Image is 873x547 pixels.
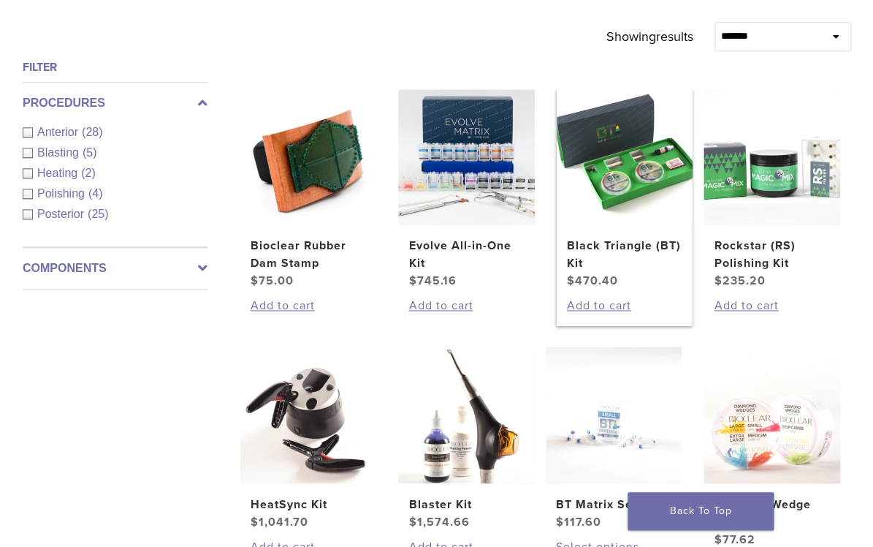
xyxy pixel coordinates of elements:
a: HeatSync KitHeatSync Kit $1,041.70 [240,347,377,530]
a: Bioclear Rubber Dam StampBioclear Rubber Dam Stamp $75.00 [240,89,377,290]
bdi: 117.60 [556,514,601,529]
h2: HeatSync Kit [251,495,367,513]
span: Polishing [37,187,88,200]
h4: Filter [23,59,207,76]
h2: Black Triangle (BT) Kit [567,237,683,272]
bdi: 77.62 [714,532,755,546]
span: (25) [88,208,108,220]
h2: Rockstar (RS) Polishing Kit [714,237,830,272]
h2: BT Matrix Series [556,495,672,513]
img: HeatSync Kit [240,347,377,483]
bdi: 235.20 [714,273,765,288]
bdi: 1,574.66 [408,514,469,529]
a: Add to cart: “Black Triangle (BT) Kit” [567,297,683,314]
a: Add to cart: “Bioclear Rubber Dam Stamp” [251,297,367,314]
span: $ [556,514,564,529]
bdi: 745.16 [408,273,456,288]
span: (4) [88,187,103,200]
a: Black Triangle (BT) KitBlack Triangle (BT) Kit $470.40 [557,89,693,290]
a: Evolve All-in-One KitEvolve All-in-One Kit $745.16 [398,89,535,290]
p: Showing results [606,22,693,53]
span: $ [251,273,259,288]
img: Bioclear Rubber Dam Stamp [240,89,377,226]
a: BT Matrix SeriesBT Matrix Series $117.60 [546,347,682,530]
span: (28) [82,126,102,138]
bdi: 1,041.70 [251,514,308,529]
h2: Bioclear Rubber Dam Stamp [251,237,367,272]
bdi: 75.00 [251,273,294,288]
img: Diamond Wedge Kits [704,347,840,483]
span: $ [251,514,259,529]
span: $ [408,273,416,288]
h2: Evolve All-in-One Kit [408,237,525,272]
a: Rockstar (RS) Polishing KitRockstar (RS) Polishing Kit $235.20 [704,89,840,290]
img: Black Triangle (BT) Kit [557,89,693,226]
span: (2) [81,167,96,179]
span: Heating [37,167,81,179]
span: $ [408,514,416,529]
img: Rockstar (RS) Polishing Kit [704,89,840,226]
img: Evolve All-in-One Kit [398,89,535,226]
span: Posterior [37,208,88,220]
img: Blaster Kit [398,347,535,483]
img: BT Matrix Series [546,347,682,483]
a: Back To Top [628,492,774,530]
a: Add to cart: “Rockstar (RS) Polishing Kit” [714,297,830,314]
span: Blasting [37,146,83,159]
span: Anterior [37,126,82,138]
h2: Blaster Kit [408,495,525,513]
a: Blaster KitBlaster Kit $1,574.66 [398,347,535,530]
a: Add to cart: “Evolve All-in-One Kit” [408,297,525,314]
label: Procedures [23,94,207,112]
label: Components [23,260,207,277]
bdi: 470.40 [567,273,618,288]
span: $ [714,532,722,546]
span: $ [714,273,722,288]
span: (5) [83,146,97,159]
span: $ [567,273,575,288]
